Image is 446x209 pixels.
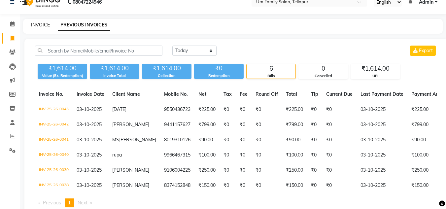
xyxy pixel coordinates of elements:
[77,137,102,143] span: 03-10-2025
[236,148,252,163] td: ₹0
[194,73,244,79] div: Redemption
[307,178,322,193] td: ₹0
[299,64,348,73] div: 0
[77,122,102,127] span: 03-10-2025
[35,102,73,118] td: INV-25-26-0043
[220,163,236,178] td: ₹0
[35,148,73,163] td: INV-25-26-0040
[38,73,87,79] div: Value (Ex. Redemption)
[351,73,400,79] div: UPI
[419,48,433,53] span: Export
[282,102,307,118] td: ₹225.00
[322,163,357,178] td: ₹0
[282,117,307,132] td: ₹799.00
[220,117,236,132] td: ₹0
[357,148,407,163] td: 03-10-2025
[35,117,73,132] td: INV-25-26-0042
[35,163,73,178] td: INV-25-26-0039
[282,163,307,178] td: ₹250.00
[220,178,236,193] td: ₹0
[236,163,252,178] td: ₹0
[410,46,436,56] button: Export
[194,148,220,163] td: ₹100.00
[194,132,220,148] td: ₹90.00
[326,91,353,97] span: Current Due
[247,73,295,79] div: Bills
[252,117,282,132] td: ₹0
[194,102,220,118] td: ₹225.00
[142,64,191,73] div: ₹1,614.00
[38,64,87,73] div: ₹1,614.00
[357,178,407,193] td: 03-10-2025
[35,198,437,207] nav: Pagination
[307,148,322,163] td: ₹0
[77,106,102,112] span: 03-10-2025
[252,102,282,118] td: ₹0
[357,163,407,178] td: 03-10-2025
[77,91,104,97] span: Invoice Date
[322,148,357,163] td: ₹0
[223,91,232,97] span: Tax
[252,163,282,178] td: ₹0
[357,132,407,148] td: 03-10-2025
[160,178,194,193] td: 8374152848
[236,102,252,118] td: ₹0
[160,102,194,118] td: 9550436723
[112,182,149,188] span: [PERSON_NAME]
[90,64,139,73] div: ₹1,614.00
[194,64,244,73] div: ₹0
[90,73,139,79] div: Invoice Total
[112,167,149,173] span: [PERSON_NAME]
[286,91,297,97] span: Total
[194,117,220,132] td: ₹799.00
[322,178,357,193] td: ₹0
[307,132,322,148] td: ₹0
[220,132,236,148] td: ₹0
[35,178,73,193] td: INV-25-26-0038
[247,64,295,73] div: 6
[160,117,194,132] td: 9441157627
[236,178,252,193] td: ₹0
[78,200,87,206] span: Next
[160,148,194,163] td: 9966467315
[252,132,282,148] td: ₹0
[351,64,400,73] div: ₹1,614.00
[256,91,278,97] span: Round Off
[282,178,307,193] td: ₹150.00
[322,132,357,148] td: ₹0
[142,73,191,79] div: Collection
[307,117,322,132] td: ₹0
[31,22,50,28] a: INVOICE
[307,102,322,118] td: ₹0
[77,167,102,173] span: 03-10-2025
[58,19,110,31] a: PREVIOUS INVOICES
[252,178,282,193] td: ₹0
[322,102,357,118] td: ₹0
[322,117,357,132] td: ₹0
[357,117,407,132] td: 03-10-2025
[160,163,194,178] td: 9106004225
[35,46,162,56] input: Search by Name/Mobile/Email/Invoice No
[112,106,126,112] span: [DATE]
[119,137,156,143] span: [PERSON_NAME]
[77,152,102,158] span: 03-10-2025
[236,117,252,132] td: ₹0
[357,102,407,118] td: 03-10-2025
[236,132,252,148] td: ₹0
[198,91,206,97] span: Net
[311,91,318,97] span: Tip
[360,91,403,97] span: Last Payment Date
[240,91,248,97] span: Fee
[112,91,140,97] span: Client Name
[307,163,322,178] td: ₹0
[39,91,63,97] span: Invoice No.
[112,122,149,127] span: [PERSON_NAME]
[252,148,282,163] td: ₹0
[77,182,102,188] span: 03-10-2025
[112,137,119,143] span: MS
[112,152,122,158] span: rupa
[194,163,220,178] td: ₹250.00
[194,178,220,193] td: ₹150.00
[220,102,236,118] td: ₹0
[160,132,194,148] td: 8019310126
